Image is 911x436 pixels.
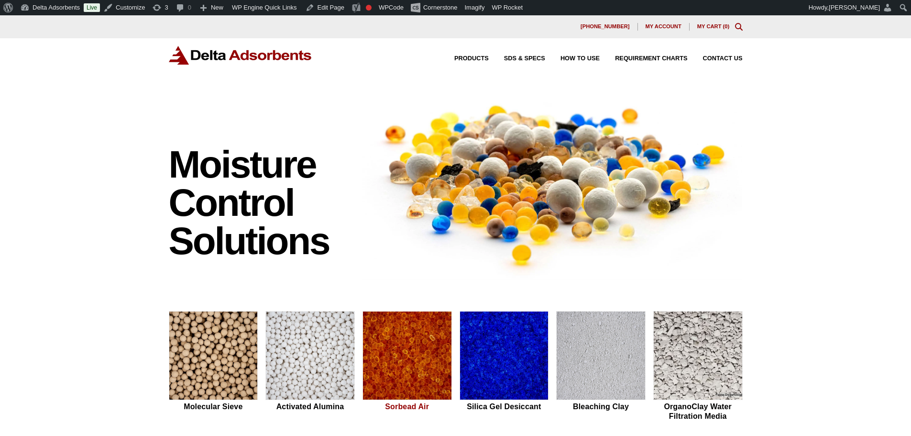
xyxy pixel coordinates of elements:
img: Image [362,88,743,280]
span: Requirement Charts [615,56,687,62]
h2: Silica Gel Desiccant [460,402,549,411]
span: My account [646,24,681,29]
a: Live [84,3,100,12]
a: My account [638,23,690,31]
h2: Activated Alumina [265,402,355,411]
h2: OrganoClay Water Filtration Media [653,402,743,420]
div: Focus keyphrase not set [366,5,372,11]
a: Products [439,56,489,62]
span: [PHONE_NUMBER] [581,24,630,29]
span: Contact Us [703,56,743,62]
span: [PERSON_NAME] [829,4,880,11]
h2: Bleaching Clay [556,402,646,411]
a: Silica Gel Desiccant [460,311,549,422]
a: Requirement Charts [600,56,687,62]
h1: Moisture Control Solutions [169,145,353,260]
span: SDS & SPECS [504,56,545,62]
span: How to Use [560,56,600,62]
a: Bleaching Clay [556,311,646,422]
a: How to Use [545,56,600,62]
a: Sorbead Air [362,311,452,422]
img: Delta Adsorbents [169,46,312,65]
a: Activated Alumina [265,311,355,422]
a: My Cart (0) [697,23,730,29]
div: Toggle Modal Content [735,23,743,31]
span: Products [454,56,489,62]
a: [PHONE_NUMBER] [573,23,638,31]
a: OrganoClay Water Filtration Media [653,311,743,422]
a: Molecular Sieve [169,311,258,422]
span: 0 [724,23,727,29]
a: SDS & SPECS [489,56,545,62]
a: Contact Us [688,56,743,62]
h2: Molecular Sieve [169,402,258,411]
h2: Sorbead Air [362,402,452,411]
